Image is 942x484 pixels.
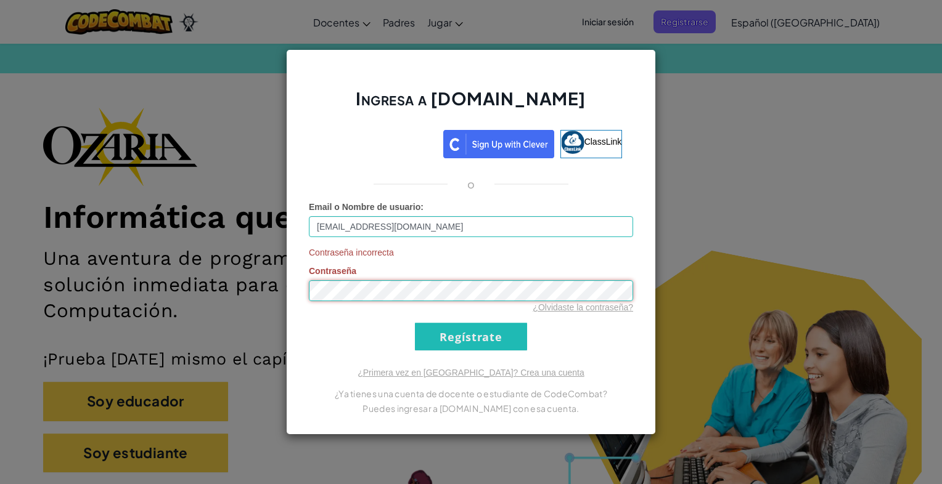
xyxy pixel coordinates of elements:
p: ¿Ya tienes una cuenta de docente o estudiante de CodeCombat? [309,386,633,401]
span: ClassLink [584,137,622,147]
span: Contraseña incorrecta [309,246,633,259]
span: Contraseña [309,266,356,276]
img: classlink-logo-small.png [561,131,584,154]
a: ¿Olvidaste la contraseña? [533,302,633,312]
label: : [309,201,424,213]
img: clever_sso_button@2x.png [443,130,554,158]
input: Regístrate [415,323,527,350]
p: o [467,177,475,192]
span: Email o Nombre de usuario [309,202,420,212]
h2: Ingresa a [DOMAIN_NAME] [309,87,633,123]
a: ¿Primera vez en [GEOGRAPHIC_DATA]? Crea una cuenta [358,368,584,377]
p: Puedes ingresar a [DOMAIN_NAME] con esa cuenta. [309,401,633,416]
iframe: Botón de Acceder con Google [314,129,443,156]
